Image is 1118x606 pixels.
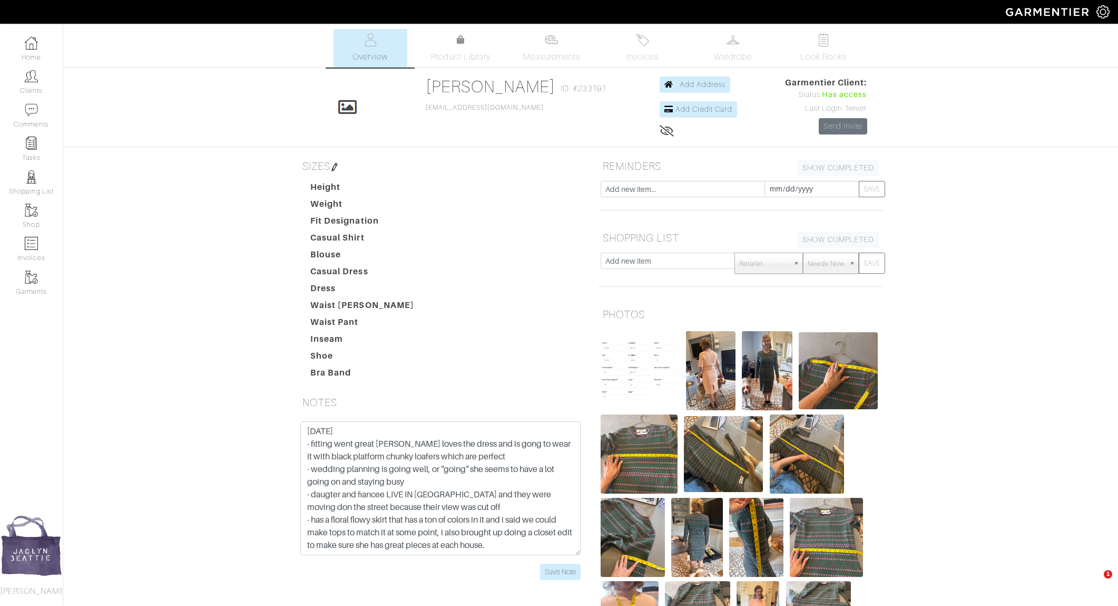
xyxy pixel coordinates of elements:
dt: Weight [302,198,423,215]
img: measurements-466bbee1fd09ba9460f595b01e5d73f9e2bff037440d3c8f018324cb6cdf7a4a.svg [545,33,558,46]
img: stylists-icon-eb353228a002819b7ec25b43dbf5f0378dd9e0616d9560372ff212230b889e62.png [25,170,38,184]
span: ID: #233191 [561,82,606,95]
a: Invoices [605,29,679,68]
img: gear-icon-white-bd11855cb880d31180b6d7d6211b90ccbf57a29d726f0c71d8c61bd08dd39cc2.png [1096,5,1110,18]
img: g4pd5AKEJngTqWY9M8JbC86K [686,331,735,410]
input: Add new item... [601,181,765,197]
img: mxBwJx4Wv6mPz7ShvQjtTDZp [799,332,878,409]
a: Send Invite [819,118,867,134]
img: basicinfo-40fd8af6dae0f16599ec9e87c0ef1c0a1fdea2edbe929e3d69a839185d80c458.svg [364,33,377,46]
img: reminder-icon-8004d30b9f0a5d33ae49ab947aed9ed385cf756f9e5892f1edd6e32f2345188e.png [25,137,38,150]
img: clients-icon-6bae9207a08558b7cb47a8932f037763ab4055f8c8b6bfacd5dc20c3e0201464.png [25,70,38,83]
a: [PERSON_NAME] [426,77,556,96]
dt: Waist [PERSON_NAME] [302,299,423,316]
h5: NOTES [298,392,583,413]
a: Measurements [515,29,589,68]
dt: Height [302,181,423,198]
img: gxa9bN4GibsuZEQJNaqLvTwk [601,498,665,577]
img: CFFP12iPszUmm1fD43fb9fkg [601,338,680,404]
img: orders-icon-0abe47150d42831381b5fb84f609e132dff9fe21cb692f30cb5eec754e2cba89.png [25,237,38,250]
a: Wardrobe [696,29,770,68]
span: Wardrobe [714,51,752,63]
img: q7XVKH2hkLf1NBiXALMG6yhR [770,415,844,494]
input: Add new item [601,253,735,269]
dt: Blouse [302,248,423,265]
span: Retailer [739,253,789,274]
a: SHOW COMPLETED [798,160,879,176]
img: todo-9ac3debb85659649dc8f770b8b6100bb5dab4b48dedcbae339e5042a72dfd3cc.svg [817,33,830,46]
input: Save Note [540,564,581,580]
h5: PHOTOS [599,304,883,325]
span: Invoices [626,51,659,63]
img: mS9hLKKPQAL3W71Xh9dW3SzQ [671,498,723,577]
span: Garmentier Client: [785,76,867,89]
img: W1DP8FN4ue3CbUCDi5Zc2FAf [742,331,792,410]
dt: Waist Pant [302,316,423,333]
img: orders-27d20c2124de7fd6de4e0e44c1d41de31381a507db9b33961299e4e07d508b8c.svg [636,33,649,46]
img: xhME183xEbyCPxf3FTfG7UFR [729,498,783,577]
a: SHOW COMPLETED [798,232,879,248]
a: [EMAIL_ADDRESS][DOMAIN_NAME] [426,104,544,111]
dt: Shoe [302,350,423,367]
span: Measurements [523,51,581,63]
a: Product Library [424,34,498,63]
button: SAVE [859,181,885,197]
img: comment-icon-a0a6a9ef722e966f86d9cbdc48e553b5cf19dbc54f86b18d962a5391bc8f6eb6.png [25,103,38,117]
iframe: Intercom live chat [1082,570,1107,595]
img: wardrobe-487a4870c1b7c33e795ec22d11cfc2ed9d08956e64fb3008fe2437562e282088.svg [727,33,740,46]
h5: REMINDERS [599,156,883,177]
div: Status: [785,89,867,101]
span: Overview [352,51,388,63]
dt: Inseam [302,333,423,350]
span: Look Books [800,51,847,63]
span: 1 [1104,570,1112,579]
img: garmentier-logo-header-white-b43fb05a5012e4ada735d5af1a66efaba907eab6374d6393d1fbf88cb4ef424d.png [1001,3,1096,21]
div: Last Login: Never [785,103,867,114]
span: Needs Now [808,253,845,274]
img: garments-icon-b7da505a4dc4fd61783c78ac3ca0ef83fa9d6f193b1c9dc38574b1d14d53ca28.png [25,271,38,284]
h5: SHOPPING LIST [599,227,883,248]
dt: Fit Designation [302,215,423,232]
h5: SIZES [298,156,583,177]
dt: Dress [302,282,423,299]
span: Add Credit Card [675,105,732,113]
span: Has access [822,89,867,101]
img: V9cLLQq1apq99e7DsKVfW1xU [684,416,763,493]
img: dashboard-icon-dbcd8f5a0b271acd01030246c82b418ddd0df26cd7fceb0bd07c9910d44c42f6.png [25,36,38,50]
img: jdpntyfayvi7fotfg7w1RC6S [601,415,678,494]
dt: Bra Band [302,367,423,383]
dt: Casual Shirt [302,232,423,248]
a: Add Credit Card [660,101,737,118]
img: garments-icon-b7da505a4dc4fd61783c78ac3ca0ef83fa9d6f193b1c9dc38574b1d14d53ca28.png [25,204,38,217]
a: Look Books [787,29,860,68]
dt: Casual Dress [302,265,423,282]
a: Overview [334,29,407,68]
img: qnf2QQVNjWLyawKqcw7eDBt8 [790,498,863,577]
textarea: [PERSON_NAME] stomach 33 1/4” and waist was under braille. Confirm how it will be constructed at ... [300,421,581,555]
img: pen-cf24a1663064a2ec1b9c1bd2387e9de7a2fa800b781884d57f21acf72779bad2.png [330,163,339,171]
span: Product Library [431,51,491,63]
button: SAVE [859,253,885,274]
span: Add Address [680,80,726,89]
a: Add Address [660,76,731,93]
